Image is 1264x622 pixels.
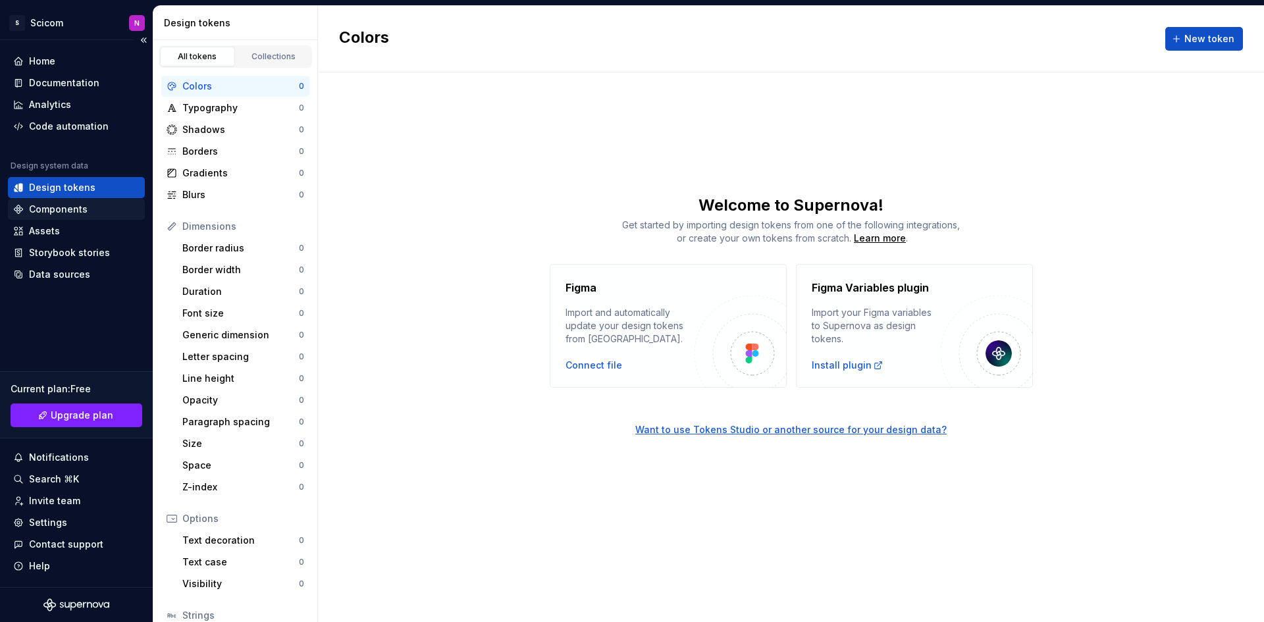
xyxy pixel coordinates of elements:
[299,190,304,200] div: 0
[8,220,145,242] a: Assets
[8,264,145,285] a: Data sources
[29,181,95,194] div: Design tokens
[3,9,150,37] button: SScicomN
[29,98,71,111] div: Analytics
[29,473,79,486] div: Search ⌘K
[241,51,307,62] div: Collections
[299,330,304,340] div: 0
[29,120,109,133] div: Code automation
[182,328,299,342] div: Generic dimension
[43,598,109,611] a: Supernova Logo
[566,306,695,346] div: Import and automatically update your design tokens from [GEOGRAPHIC_DATA].
[11,161,88,171] div: Design system data
[622,219,960,244] span: Get started by importing design tokens from one of the following integrations, or create your own...
[182,80,299,93] div: Colors
[177,324,309,346] a: Generic dimension0
[182,609,304,622] div: Strings
[182,145,299,158] div: Borders
[177,411,309,432] a: Paragraph spacing0
[182,512,304,525] div: Options
[566,280,596,296] h4: Figma
[182,394,299,407] div: Opacity
[29,224,60,238] div: Assets
[177,303,309,324] a: Font size0
[182,220,304,233] div: Dimensions
[182,350,299,363] div: Letter spacing
[161,141,309,162] a: Borders0
[8,512,145,533] a: Settings
[635,423,947,436] div: Want to use Tokens Studio or another source for your design data?
[299,535,304,546] div: 0
[854,232,906,245] a: Learn more
[299,557,304,567] div: 0
[161,119,309,140] a: Shadows0
[299,460,304,471] div: 0
[177,238,309,259] a: Border radius0
[8,51,145,72] a: Home
[29,55,55,68] div: Home
[299,579,304,589] div: 0
[182,415,299,428] div: Paragraph spacing
[299,81,304,91] div: 0
[177,530,309,551] a: Text decoration0
[299,243,304,253] div: 0
[1165,27,1243,51] button: New token
[182,263,299,276] div: Border width
[8,534,145,555] button: Contact support
[30,16,63,30] div: Scicom
[177,477,309,498] a: Z-index0
[177,433,309,454] a: Size0
[9,15,25,31] div: S
[11,382,142,396] div: Current plan : Free
[161,163,309,184] a: Gradients0
[29,203,88,216] div: Components
[299,168,304,178] div: 0
[182,167,299,180] div: Gradients
[29,246,110,259] div: Storybook stories
[8,199,145,220] a: Components
[299,286,304,297] div: 0
[299,351,304,362] div: 0
[299,308,304,319] div: 0
[299,417,304,427] div: 0
[566,359,622,372] button: Connect file
[182,577,299,590] div: Visibility
[812,306,941,346] div: Import your Figma variables to Supernova as design tokens.
[299,146,304,157] div: 0
[318,195,1264,216] div: Welcome to Supernova!
[182,534,299,547] div: Text decoration
[177,552,309,573] a: Text case0
[299,103,304,113] div: 0
[177,368,309,389] a: Line height0
[29,559,50,573] div: Help
[8,447,145,468] button: Notifications
[339,27,389,51] h2: Colors
[164,16,312,30] div: Design tokens
[182,285,299,298] div: Duration
[182,480,299,494] div: Z-index
[812,359,883,372] a: Install plugin
[8,490,145,511] a: Invite team
[182,437,299,450] div: Size
[29,538,103,551] div: Contact support
[812,280,929,296] h4: Figma Variables plugin
[182,101,299,115] div: Typography
[29,76,99,90] div: Documentation
[1184,32,1234,45] span: New token
[8,94,145,115] a: Analytics
[177,281,309,302] a: Duration0
[177,390,309,411] a: Opacity0
[299,438,304,449] div: 0
[29,451,89,464] div: Notifications
[299,124,304,135] div: 0
[29,494,80,507] div: Invite team
[182,556,299,569] div: Text case
[51,409,113,422] span: Upgrade plan
[8,242,145,263] a: Storybook stories
[182,188,299,201] div: Blurs
[182,307,299,320] div: Font size
[177,259,309,280] a: Border width0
